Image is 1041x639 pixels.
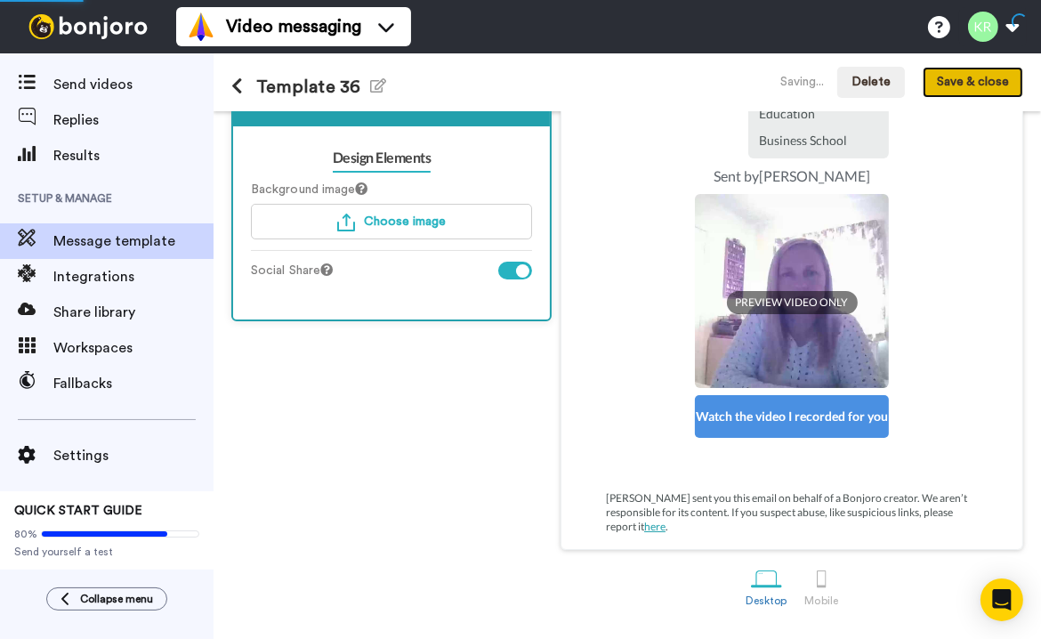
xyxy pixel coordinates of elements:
p: Business School [759,132,878,150]
h1: Template 36 [231,77,386,97]
label: Background image [251,181,367,199]
img: vm-color.svg [187,12,215,41]
span: QUICK START GUIDE [14,505,142,517]
button: Choose image [251,204,532,239]
span: Fallbacks [53,373,214,394]
p: [PERSON_NAME] sent you this email on behalf of a Bonjoro creator. We aren’t responsible for its c... [570,452,1013,534]
span: PREVIEW VIDEO ONLY [727,291,858,314]
a: Design Elements [333,144,432,173]
div: Mobile [805,595,838,607]
span: 80% [14,527,37,541]
a: Mobile [796,554,847,616]
span: Workspaces [53,337,214,359]
img: bj-logo-header-white.svg [21,14,155,39]
span: here [644,520,666,533]
span: Results [53,145,214,166]
a: Desktop [737,554,796,616]
span: Send videos [53,74,214,95]
div: Desktop [746,595,787,607]
img: 5fbea13b-6783-4555-8121-262a3fad9408-thumb.jpg [695,194,889,388]
span: Integrations [53,266,214,287]
td: Sent by [PERSON_NAME] [695,158,889,194]
span: Share library [53,302,214,323]
div: Open Intercom Messenger [980,578,1023,621]
div: Watch the video I recorded for you [695,395,889,438]
span: Settings [53,445,214,466]
span: Replies [53,109,214,131]
button: Delete [837,67,905,99]
span: Choose image [364,215,446,228]
span: Message template [53,231,214,252]
span: Video messaging [226,14,361,39]
span: Send yourself a test [14,545,199,559]
div: Saving... [780,73,824,91]
label: Social Share [251,262,333,280]
button: Collapse menu [46,587,167,611]
img: upload-turquoise.svg [337,214,355,231]
button: Save & close [923,67,1023,99]
span: Collapse menu [80,592,153,606]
